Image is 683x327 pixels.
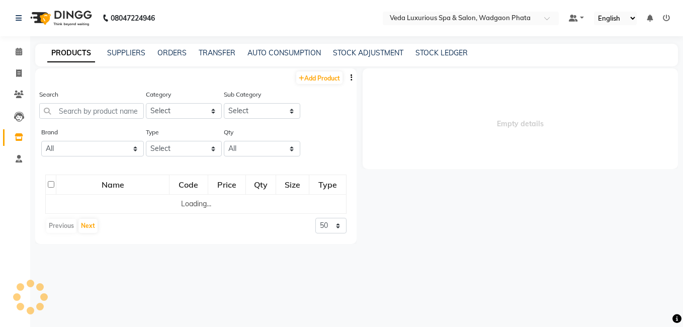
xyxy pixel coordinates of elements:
[363,68,678,169] span: Empty details
[47,44,95,62] a: PRODUCTS
[246,176,276,194] div: Qty
[157,48,187,57] a: ORDERS
[26,4,95,32] img: logo
[170,176,207,194] div: Code
[199,48,235,57] a: TRANSFER
[310,176,346,194] div: Type
[39,90,58,99] label: Search
[146,128,159,137] label: Type
[46,195,347,214] td: Loading...
[57,176,168,194] div: Name
[277,176,308,194] div: Size
[41,128,58,137] label: Brand
[333,48,403,57] a: STOCK ADJUSTMENT
[247,48,321,57] a: AUTO CONSUMPTION
[111,4,155,32] b: 08047224946
[224,128,233,137] label: Qty
[107,48,145,57] a: SUPPLIERS
[296,71,343,84] a: Add Product
[415,48,468,57] a: STOCK LEDGER
[209,176,245,194] div: Price
[224,90,261,99] label: Sub Category
[78,219,98,233] button: Next
[39,103,144,119] input: Search by product name or code
[146,90,171,99] label: Category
